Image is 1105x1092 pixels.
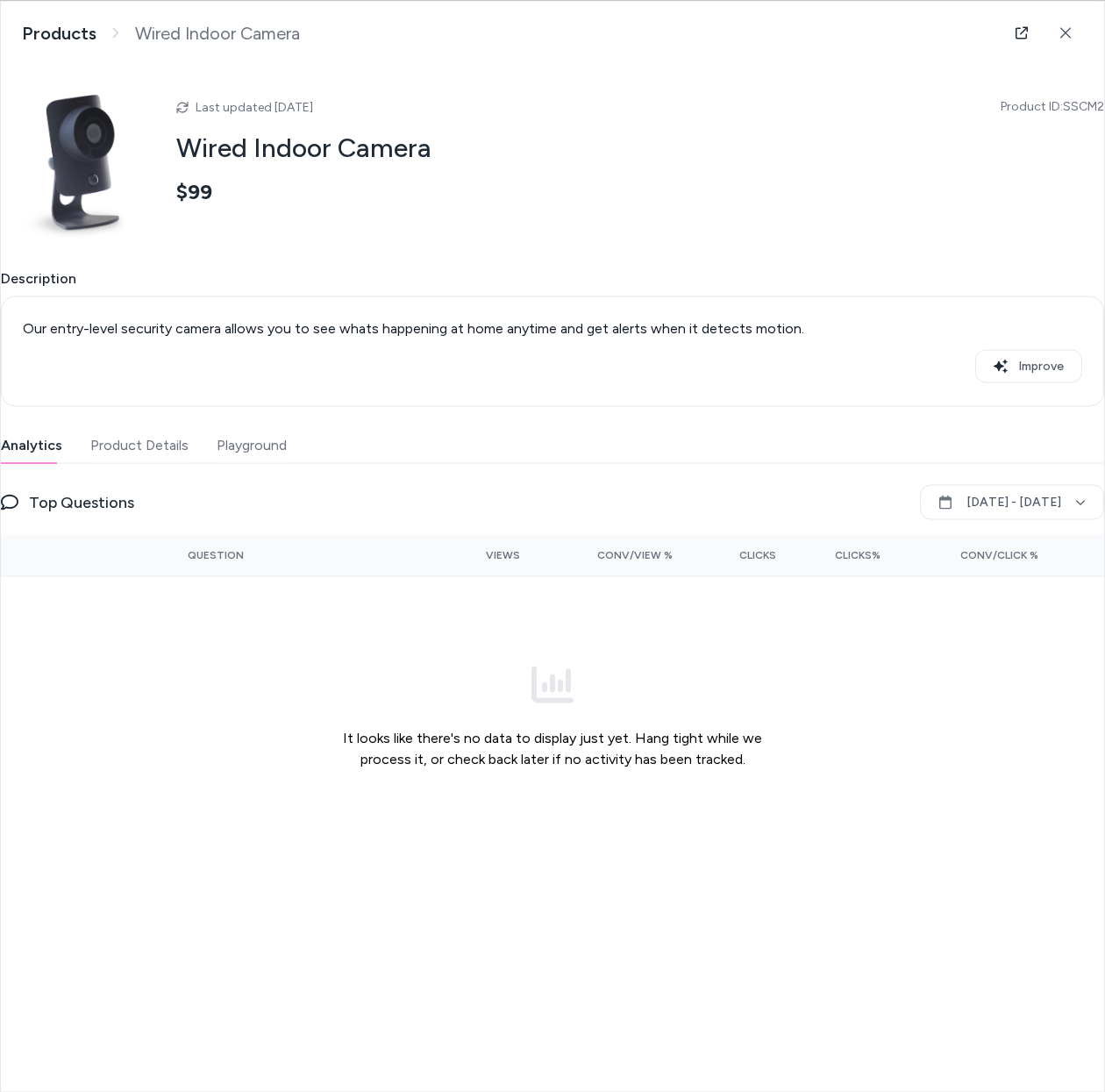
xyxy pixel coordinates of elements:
span: Question [188,547,244,561]
button: Conv/Click % [909,540,1038,568]
button: [DATE] - [DATE] [920,484,1104,519]
nav: breadcrumb [22,22,300,44]
button: Views [445,540,521,568]
div: It looks like there's no data to display just yet. Hang tight while we process it, or check back ... [328,590,777,843]
span: Conv/Click % [960,547,1038,561]
span: Last updated [DATE] [196,99,313,114]
button: Clicks% [804,540,880,568]
button: Product Details [90,427,189,462]
span: Product ID: SSCM2 [1001,97,1104,115]
a: Products [22,22,96,44]
img: indoor.png [1,85,155,239]
button: Improve [975,349,1082,382]
h2: Wired Indoor Camera [176,131,1104,164]
button: Clicks [701,540,777,568]
span: Clicks [739,547,776,561]
button: Question [188,540,244,568]
span: Description [1,268,1104,289]
span: Clicks% [835,547,880,561]
p: Our entry-level security camera allows you to see whats happening at home anytime and get alerts ... [23,318,1082,339]
button: Playground [217,427,287,462]
span: $99 [176,178,212,204]
button: Conv/View % [548,540,673,568]
span: Wired Indoor Camera [135,22,300,44]
span: Top Questions [29,489,134,514]
button: Analytics [1,427,62,462]
span: Conv/View % [597,547,673,561]
span: Views [486,547,520,561]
